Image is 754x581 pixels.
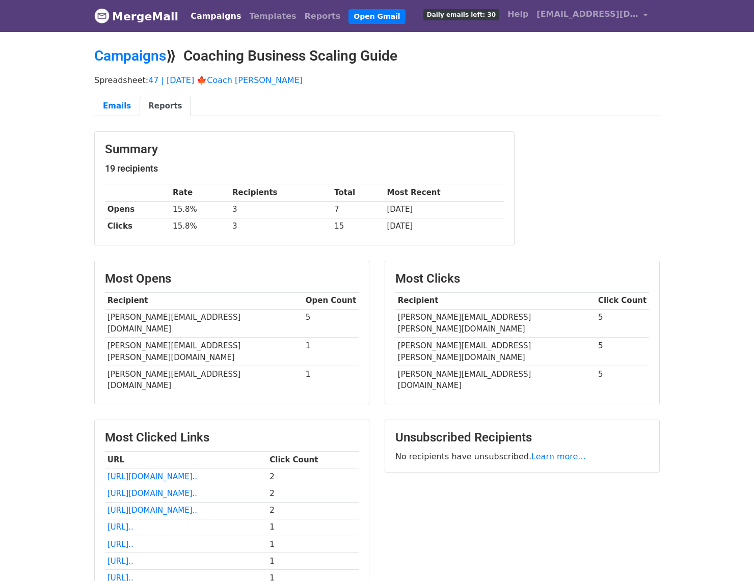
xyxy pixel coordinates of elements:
th: Recipient [395,292,596,309]
td: 5 [303,309,359,338]
p: No recipients have unsubscribed. [395,451,649,462]
th: Recipients [230,184,332,201]
td: 3 [230,218,332,235]
a: Campaigns [94,47,166,64]
a: [URL][DOMAIN_NAME].. [107,506,197,515]
td: 5 [596,338,649,366]
a: [EMAIL_ADDRESS][DOMAIN_NAME] [532,4,652,28]
a: [URL][DOMAIN_NAME].. [107,472,197,481]
a: Campaigns [186,6,245,26]
td: 1 [267,519,359,536]
a: [URL].. [107,557,133,566]
td: 5 [596,366,649,394]
td: 1 [267,536,359,552]
span: [EMAIL_ADDRESS][DOMAIN_NAME] [536,8,638,20]
td: [PERSON_NAME][EMAIL_ADDRESS][PERSON_NAME][DOMAIN_NAME] [395,338,596,366]
a: 47 | [DATE] 🍁Coach [PERSON_NAME] [148,75,303,85]
td: [PERSON_NAME][EMAIL_ADDRESS][DOMAIN_NAME] [105,309,303,338]
td: 1 [267,552,359,569]
span: Daily emails left: 30 [423,9,499,20]
td: [DATE] [385,201,504,218]
a: Help [503,4,532,24]
td: 15.8% [170,201,230,218]
h3: Summary [105,142,504,157]
th: URL [105,452,267,468]
img: MergeMail logo [94,8,110,23]
th: Clicks [105,218,170,235]
h3: Most Clicks [395,271,649,286]
th: Click Count [267,452,359,468]
a: [URL].. [107,540,133,549]
a: Templates [245,6,300,26]
td: 3 [230,201,332,218]
td: [PERSON_NAME][EMAIL_ADDRESS][DOMAIN_NAME] [105,366,303,394]
h3: Most Opens [105,271,359,286]
td: [PERSON_NAME][EMAIL_ADDRESS][PERSON_NAME][DOMAIN_NAME] [105,338,303,366]
td: 2 [267,485,359,502]
th: Most Recent [385,184,504,201]
a: MergeMail [94,6,178,27]
a: Learn more... [531,452,586,461]
td: 15.8% [170,218,230,235]
td: 2 [267,468,359,485]
td: 2 [267,502,359,519]
h2: ⟫ Coaching Business Scaling Guide [94,47,660,65]
th: Click Count [596,292,649,309]
td: [PERSON_NAME][EMAIL_ADDRESS][DOMAIN_NAME] [395,366,596,394]
td: [DATE] [385,218,504,235]
a: [URL][DOMAIN_NAME].. [107,489,197,498]
th: Total [332,184,384,201]
a: Reports [140,96,191,117]
a: [URL].. [107,522,133,532]
a: Daily emails left: 30 [419,4,503,24]
a: Open Gmail [348,9,405,24]
th: Rate [170,184,230,201]
iframe: Chat Widget [703,532,754,581]
h5: 19 recipients [105,163,504,174]
td: [PERSON_NAME][EMAIL_ADDRESS][PERSON_NAME][DOMAIN_NAME] [395,309,596,338]
td: 1 [303,338,359,366]
th: Recipient [105,292,303,309]
h3: Most Clicked Links [105,430,359,445]
th: Open Count [303,292,359,309]
a: Emails [94,96,140,117]
a: Reports [301,6,345,26]
td: 7 [332,201,384,218]
td: 15 [332,218,384,235]
td: 5 [596,309,649,338]
td: 1 [303,366,359,394]
p: Spreadsheet: [94,75,660,86]
h3: Unsubscribed Recipients [395,430,649,445]
th: Opens [105,201,170,218]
